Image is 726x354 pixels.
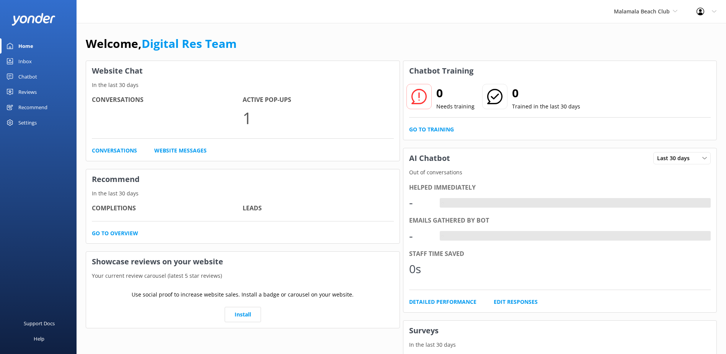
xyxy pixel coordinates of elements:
[34,331,44,346] div: Help
[86,169,400,189] h3: Recommend
[18,115,37,130] div: Settings
[24,316,55,331] div: Support Docs
[403,148,456,168] h3: AI Chatbot
[409,298,476,306] a: Detailed Performance
[92,203,243,213] h4: Completions
[403,61,479,81] h3: Chatbot Training
[92,229,138,238] a: Go to overview
[403,341,717,349] p: In the last 30 days
[18,84,37,100] div: Reviews
[494,298,538,306] a: Edit Responses
[18,54,32,69] div: Inbox
[436,102,475,111] p: Needs training
[440,198,445,208] div: -
[436,84,475,102] h2: 0
[142,36,237,51] a: Digital Res Team
[132,290,354,299] p: Use social proof to increase website sales. Install a badge or carousel on your website.
[243,203,393,213] h4: Leads
[409,216,711,226] div: Emails gathered by bot
[18,69,37,84] div: Chatbot
[657,154,694,162] span: Last 30 days
[409,125,454,134] a: Go to Training
[86,34,237,53] h1: Welcome,
[403,321,717,341] h3: Surveys
[243,105,393,131] p: 1
[409,227,432,245] div: -
[18,100,47,115] div: Recommend
[154,146,207,155] a: Website Messages
[18,38,33,54] div: Home
[92,95,243,105] h4: Conversations
[86,189,400,198] p: In the last 30 days
[512,102,580,111] p: Trained in the last 30 days
[409,193,432,212] div: -
[409,249,711,259] div: Staff time saved
[440,231,445,241] div: -
[409,183,711,193] div: Helped immediately
[243,95,393,105] h4: Active Pop-ups
[512,84,580,102] h2: 0
[86,81,400,89] p: In the last 30 days
[409,260,432,278] div: 0s
[92,146,137,155] a: Conversations
[403,168,717,177] p: Out of conversations
[86,272,400,280] p: Your current review carousel (latest 5 star reviews)
[86,252,400,272] h3: Showcase reviews on your website
[225,307,261,322] a: Install
[614,8,670,15] span: Malamala Beach Club
[86,61,400,81] h3: Website Chat
[11,13,55,26] img: yonder-white-logo.png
